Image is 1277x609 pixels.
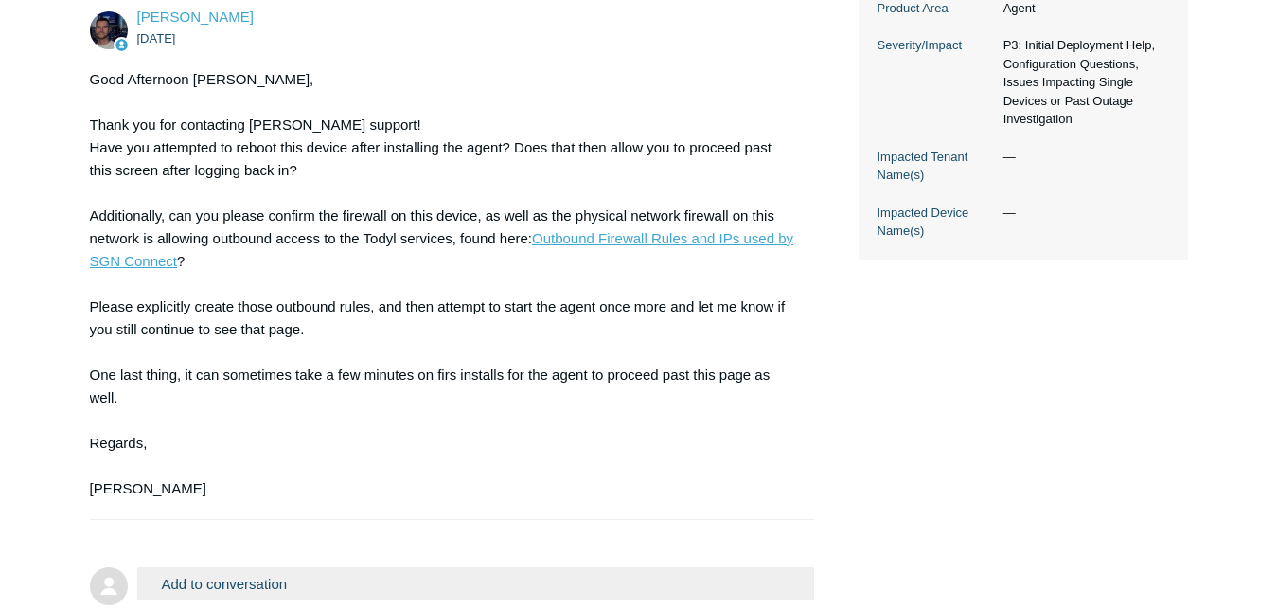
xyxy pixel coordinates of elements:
[137,9,254,25] span: Connor Davis
[878,148,994,185] dt: Impacted Tenant Name(s)
[994,148,1169,167] dd: —
[878,204,994,241] dt: Impacted Device Name(s)
[137,567,815,600] button: Add to conversation
[137,9,254,25] a: [PERSON_NAME]
[878,36,994,55] dt: Severity/Impact
[137,31,176,45] time: 08/23/2025, 07:57
[994,36,1169,129] dd: P3: Initial Deployment Help, Configuration Questions, Issues Impacting Single Devices or Past Out...
[90,68,796,500] div: Good Afternoon [PERSON_NAME], Thank you for contacting [PERSON_NAME] support! Have you attempted ...
[994,204,1169,223] dd: —
[90,230,793,269] a: Outbound Firewall Rules and IPs used by SGN Connect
